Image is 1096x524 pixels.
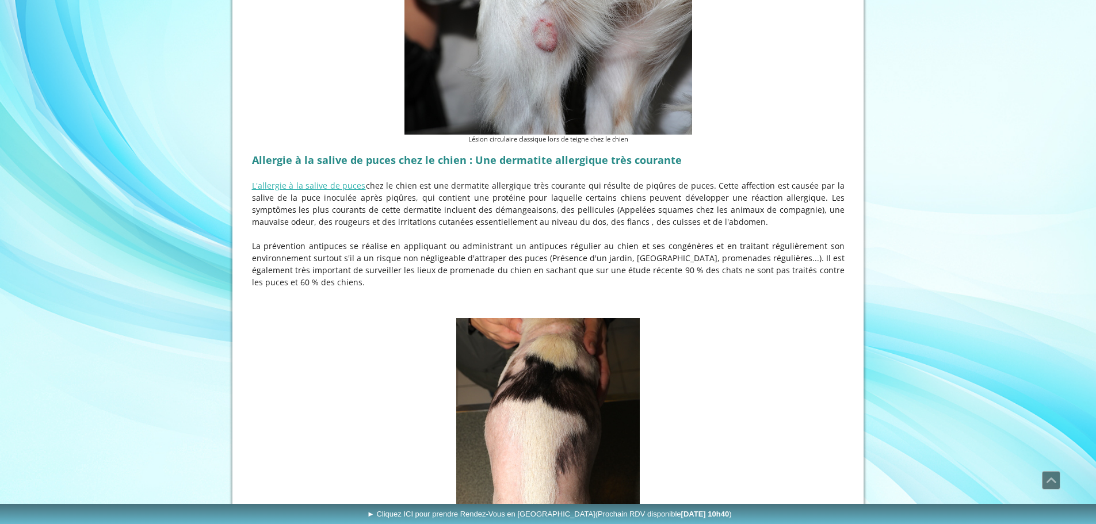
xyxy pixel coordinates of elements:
[252,180,366,191] a: L'allergie à la salive de puces
[252,240,845,288] p: La prévention antipuces se réalise en appliquant ou administrant un antipuces régulier au chien e...
[367,510,732,518] span: ► Cliquez ICI pour prendre Rendez-Vous en [GEOGRAPHIC_DATA]
[1042,472,1060,489] span: Défiler vers le haut
[404,135,692,144] figcaption: Lésion circulaire classique lors de teigne chez le chien
[595,510,732,518] span: (Prochain RDV disponible )
[1042,471,1060,489] a: Défiler vers le haut
[252,179,845,228] p: chez le chien est une dermatite allergique très courante qui résulte de piqûres de puces. Cette a...
[252,153,682,167] strong: Allergie à la salive de puces chez le chien : Une dermatite allergique très courante
[681,510,730,518] b: [DATE] 10h40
